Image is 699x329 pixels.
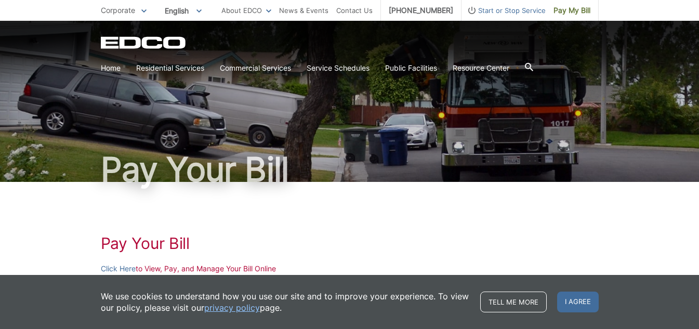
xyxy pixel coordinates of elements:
[101,234,599,253] h1: Pay Your Bill
[279,5,328,16] a: News & Events
[221,5,271,16] a: About EDCO
[101,153,599,186] h1: Pay Your Bill
[157,2,209,19] span: English
[101,291,470,313] p: We use cookies to understand how you use our site and to improve your experience. To view our pol...
[136,62,204,74] a: Residential Services
[101,36,187,49] a: EDCD logo. Return to the homepage.
[220,62,291,74] a: Commercial Services
[101,62,121,74] a: Home
[101,263,136,274] a: Click Here
[101,263,599,274] p: to View, Pay, and Manage Your Bill Online
[204,302,260,313] a: privacy policy
[101,6,135,15] span: Corporate
[553,5,590,16] span: Pay My Bill
[385,62,437,74] a: Public Facilities
[453,62,509,74] a: Resource Center
[480,292,547,312] a: Tell me more
[336,5,373,16] a: Contact Us
[557,292,599,312] span: I agree
[307,62,370,74] a: Service Schedules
